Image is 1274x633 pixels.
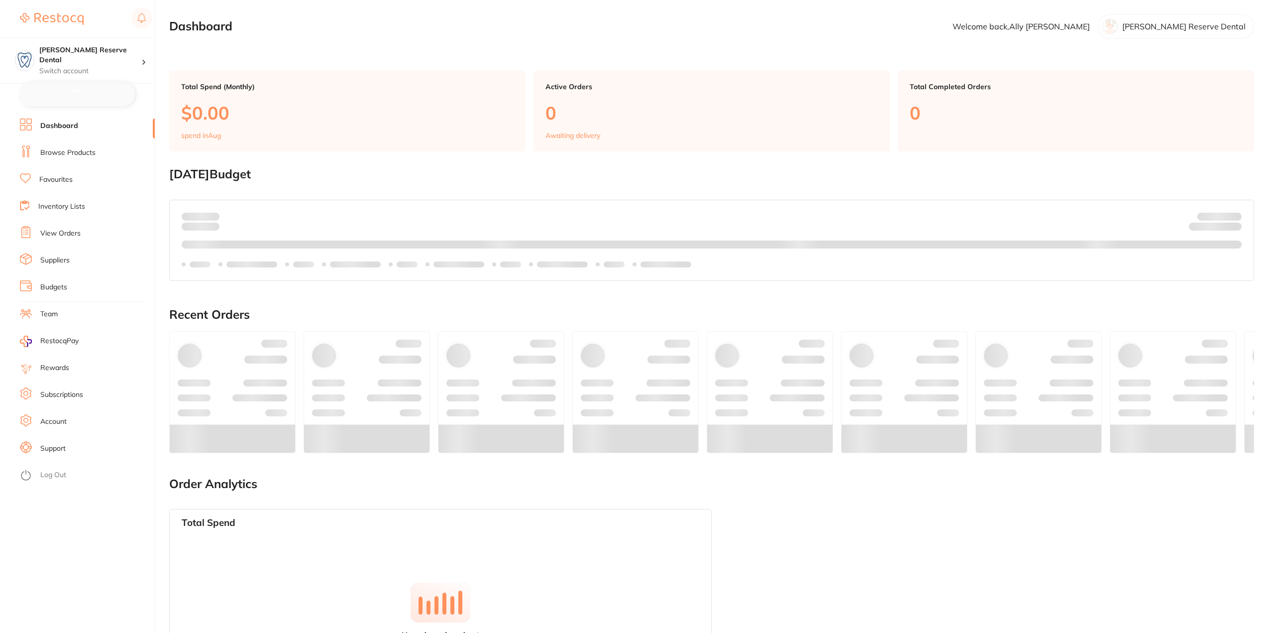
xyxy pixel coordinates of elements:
[40,417,67,427] a: Account
[545,131,600,139] p: Awaiting delivery
[40,309,58,319] a: Team
[533,71,890,151] a: Active Orders0Awaiting delivery
[1197,212,1242,220] p: Budget:
[20,336,32,347] img: RestocqPay
[20,7,84,30] a: Restocq Logo
[39,66,141,76] p: Switch account
[545,103,878,123] p: 0
[545,83,878,91] p: Active Orders
[40,229,81,239] a: View Orders
[1222,212,1242,221] strong: $NaN
[1122,22,1246,31] p: [PERSON_NAME] Reserve Dental
[640,260,691,268] p: Labels extended
[40,363,69,373] a: Rewards
[330,260,381,268] p: Labels extended
[169,167,1254,181] h2: [DATE] Budget
[38,202,85,212] a: Inventory Lists
[226,260,277,268] p: Labels extended
[953,22,1090,31] p: Welcome back, Ally [PERSON_NAME]
[169,71,526,151] a: Total Spend (Monthly)$0.00spend inAug
[537,260,588,268] p: Labels extended
[1224,224,1242,233] strong: $0.00
[40,148,96,158] a: Browse Products
[40,121,78,131] a: Dashboard
[181,83,514,91] p: Total Spend (Monthly)
[202,212,219,221] strong: $0.00
[293,260,314,268] p: Labels
[190,260,211,268] p: Labels
[500,260,521,268] p: Labels
[433,260,484,268] p: Labels extended
[182,221,219,233] p: month
[40,470,66,480] a: Log Out
[181,103,514,123] p: $0.00
[169,477,1254,491] h2: Order Analytics
[20,13,84,25] img: Restocq Logo
[910,103,1242,123] p: 0
[40,255,70,265] a: Suppliers
[40,336,79,346] span: RestocqPay
[39,45,141,65] h4: Logan Reserve Dental
[20,336,79,347] a: RestocqPay
[181,131,221,139] p: spend in Aug
[40,444,66,454] a: Support
[182,212,219,220] p: Spent:
[604,260,625,268] p: Labels
[169,308,1254,322] h2: Recent Orders
[397,260,418,268] p: Labels
[898,71,1254,151] a: Total Completed Orders0
[39,175,73,185] a: Favourites
[40,282,67,292] a: Budgets
[910,83,1242,91] p: Total Completed Orders
[15,51,34,69] img: Logan Reserve Dental
[20,468,152,484] button: Log Out
[169,19,232,33] h2: Dashboard
[182,517,235,528] h3: Total Spend
[40,390,83,400] a: Subscriptions
[1189,221,1242,233] p: Remaining:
